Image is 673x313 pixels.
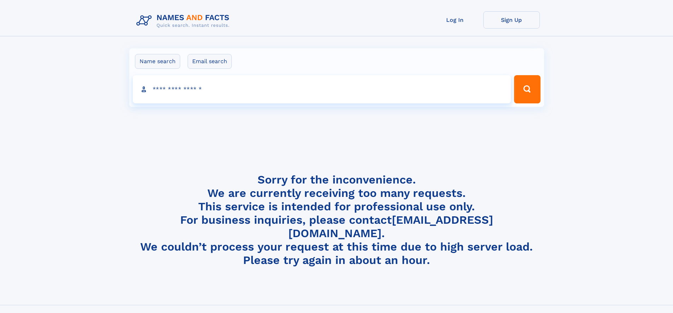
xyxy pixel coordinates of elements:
[133,75,511,103] input: search input
[134,11,235,30] img: Logo Names and Facts
[483,11,540,29] a: Sign Up
[288,213,493,240] a: [EMAIL_ADDRESS][DOMAIN_NAME]
[135,54,180,69] label: Name search
[427,11,483,29] a: Log In
[514,75,540,103] button: Search Button
[134,173,540,267] h4: Sorry for the inconvenience. We are currently receiving too many requests. This service is intend...
[188,54,232,69] label: Email search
